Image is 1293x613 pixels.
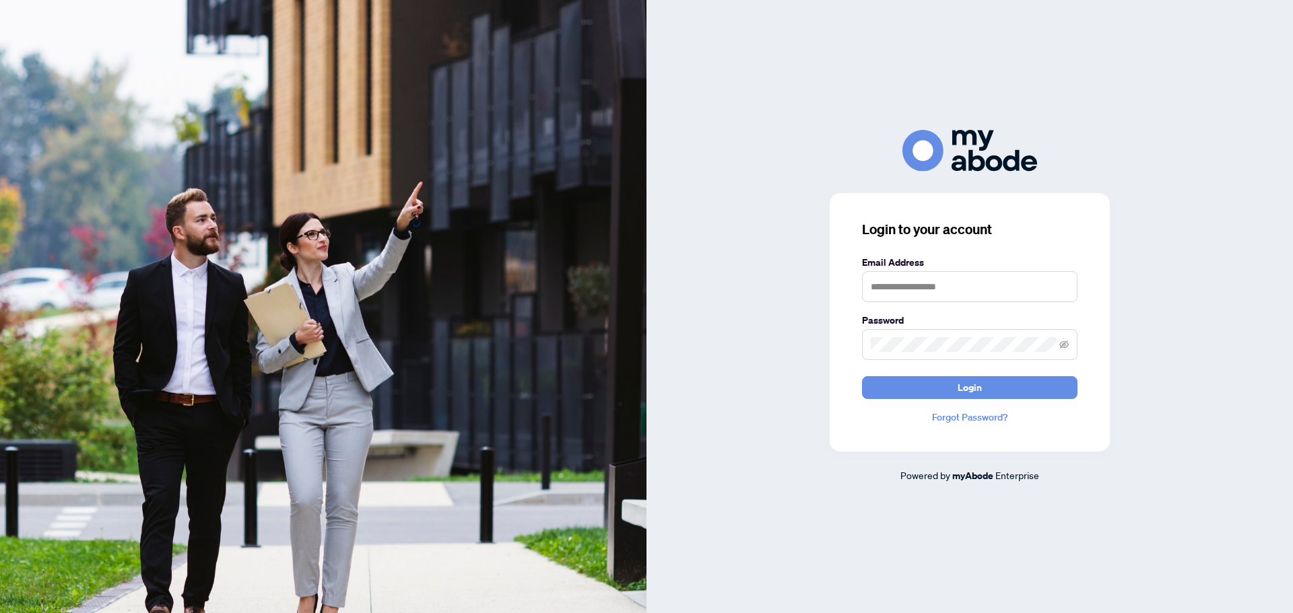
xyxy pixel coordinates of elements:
[958,377,982,398] span: Login
[995,469,1039,481] span: Enterprise
[1059,340,1069,349] span: eye-invisible
[862,410,1077,425] a: Forgot Password?
[862,313,1077,328] label: Password
[952,468,993,483] a: myAbode
[862,376,1077,399] button: Login
[902,130,1037,171] img: ma-logo
[862,255,1077,270] label: Email Address
[900,469,950,481] span: Powered by
[862,220,1077,239] h3: Login to your account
